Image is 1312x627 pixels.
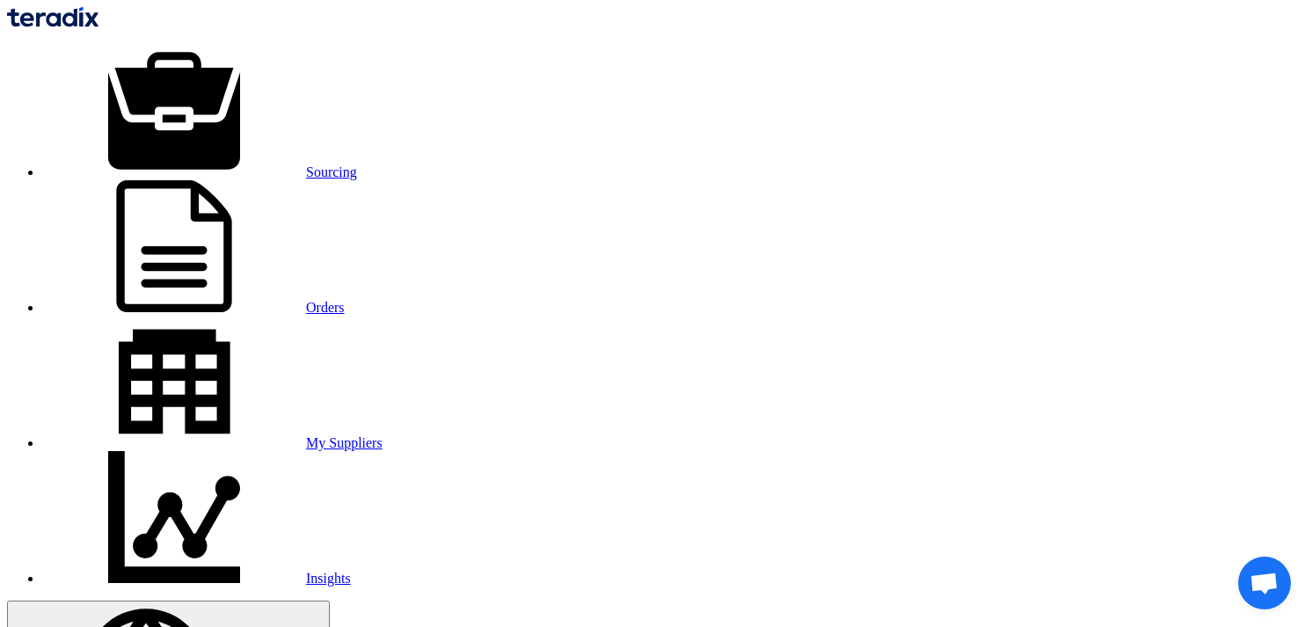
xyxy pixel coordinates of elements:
a: Orders [42,300,345,315]
a: My Suppliers [42,435,383,450]
a: Sourcing [42,164,357,179]
a: Open chat [1238,557,1291,609]
a: Insights [42,571,351,586]
img: Teradix logo [7,7,98,27]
